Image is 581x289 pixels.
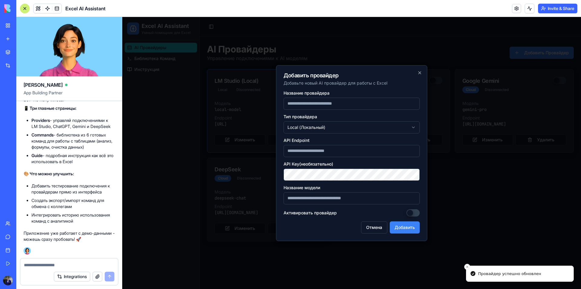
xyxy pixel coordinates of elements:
label: Тип провайдера [161,98,297,102]
button: Integrations [54,272,90,281]
label: Активировать провайдер [161,194,215,198]
label: Название провайдера [161,74,297,78]
img: ACg8ocI9kOOkXP05SCniGPk0GxDK-NbovEWJxPr3cpCTEcVs-V20b1bL=s96-c [3,276,13,285]
button: Добавить [268,204,297,217]
button: Отмена [239,204,265,217]
img: Ella_00000_wcx2te.png [24,247,31,254]
label: API Endpoint [161,121,297,126]
p: Добавьте новый AI провайдер для работы с Excel [161,63,297,69]
label: Название модели [161,169,297,173]
li: Интегрировать историю использования команд с аналитикой [31,212,115,224]
img: logo [4,4,42,13]
button: Invite & Share [538,4,577,13]
li: Создать экспорт/импорт команд для обмена с коллегами [31,197,115,210]
strong: Commands [31,132,54,137]
strong: 🎨 Что можно улучшить: [24,171,74,176]
p: Приложение уже работает с демо-данными - можешь сразу пробовать! 🚀 [24,230,115,242]
li: Добавить тестирование подключения к провайдерам прямо из интерфейса [31,183,115,195]
strong: 📱 Три главные страницы: [24,106,77,111]
li: - библиотека из 6 готовых команд для работы с таблицами (анализ, формулы, очистка данных) [31,132,115,150]
strong: Providers [31,118,50,123]
span: Excel AI Assistant [65,5,106,12]
h2: Добавить провайдер [161,56,297,61]
span: [PERSON_NAME] [24,81,63,89]
li: - подробная инструкция как всё это использовать в Excel [31,153,115,165]
label: API Key (необязательно) [161,145,297,149]
li: - управляй подключениями к LM Studio, ChatGPT, Gemini и DeepSeek [31,117,115,129]
strong: Guide [31,153,43,158]
span: App Building Partner [24,90,115,101]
